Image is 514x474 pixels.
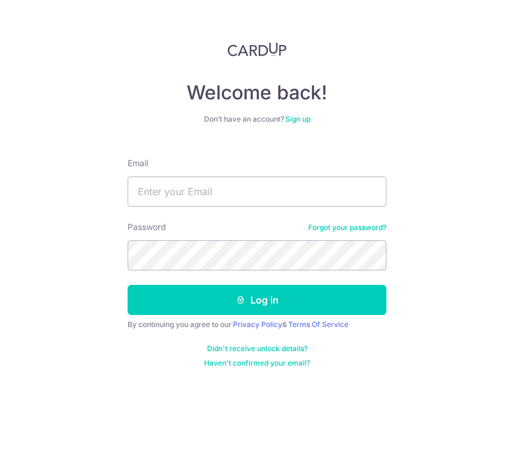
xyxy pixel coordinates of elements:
[128,320,386,329] div: By continuing you agree to our &
[288,320,348,329] a: Terms Of Service
[128,176,386,207] input: Enter your Email
[128,81,386,105] h4: Welcome back!
[207,344,308,354] a: Didn't receive unlock details?
[285,114,311,123] a: Sign up
[128,221,166,233] label: Password
[128,285,386,315] button: Log in
[128,157,148,169] label: Email
[128,114,386,124] div: Don’t have an account?
[308,223,386,232] a: Forgot your password?
[204,358,310,368] a: Haven't confirmed your email?
[228,42,286,57] img: CardUp Logo
[233,320,282,329] a: Privacy Policy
